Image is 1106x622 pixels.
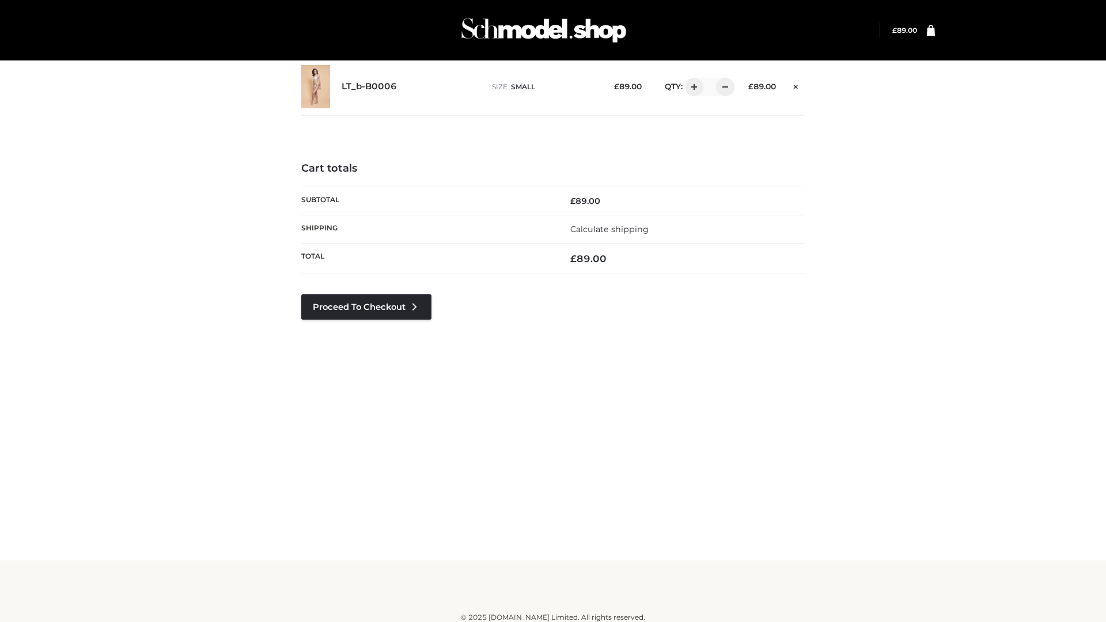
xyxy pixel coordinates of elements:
bdi: 89.00 [892,26,917,35]
a: LT_b-B0006 [342,81,397,92]
span: £ [570,253,577,264]
span: £ [892,26,897,35]
bdi: 89.00 [570,196,600,206]
bdi: 89.00 [614,82,642,91]
bdi: 89.00 [748,82,776,91]
h4: Cart totals [301,162,805,175]
a: Calculate shipping [570,224,649,234]
span: £ [748,82,753,91]
div: QTY: [653,78,730,96]
th: Shipping [301,215,553,243]
bdi: 89.00 [570,253,607,264]
th: Subtotal [301,187,553,215]
a: Proceed to Checkout [301,294,431,320]
a: Remove this item [787,78,805,93]
span: £ [614,82,619,91]
p: size : [492,82,596,92]
span: £ [570,196,575,206]
th: Total [301,244,553,274]
a: £89.00 [892,26,917,35]
img: Schmodel Admin 964 [457,7,630,53]
span: SMALL [511,82,535,91]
